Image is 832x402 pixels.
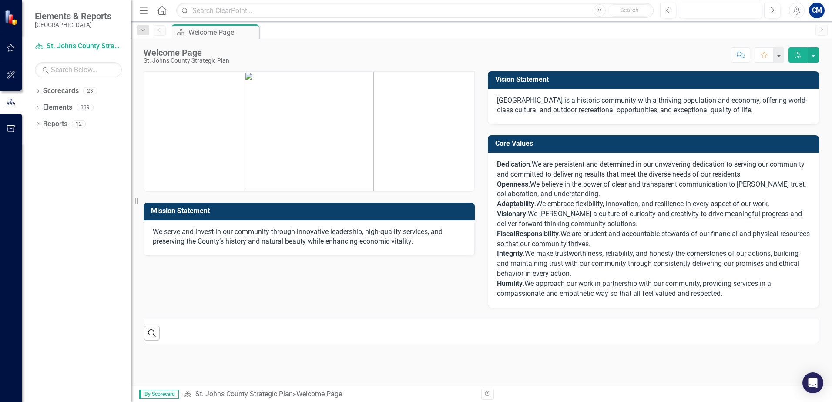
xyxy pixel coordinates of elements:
div: Welcome Page [144,48,229,57]
strong: Visionary [497,210,526,218]
span: Adaptability [497,200,534,208]
span: . [497,249,525,258]
span: . [559,230,560,238]
div: » [183,389,475,399]
span: We are prudent and accountable stewards of our financial and physical resources so that our commu... [497,230,810,248]
span: We [PERSON_NAME] a culture of curiosity and creativity to drive meaningful progress and deliver f... [497,210,802,228]
h3: Mission Statement [151,207,470,215]
button: CM [809,3,825,18]
a: St. Johns County Strategic Plan [35,41,122,51]
a: Elements [43,103,72,113]
strong: Humility [497,279,523,288]
input: Search Below... [35,62,122,77]
a: Reports [43,119,67,129]
div: Welcome Page [188,27,257,38]
span: . [497,279,524,288]
span: We embrace flexibility, innovation, and resilience in every aspect of our work. [536,200,769,208]
span: . [497,210,528,218]
span: Search [620,7,639,13]
div: 339 [77,104,94,111]
span: We make trustworthiness, reliability, and honesty the cornerstones of our actions, building and m... [497,249,799,278]
div: 12 [72,120,86,127]
input: Search ClearPoint... [176,3,654,18]
span: . [528,180,530,188]
h3: Core Values [495,140,815,147]
span: We serve and invest in our community through innovative leadership, high-quality services, and pr... [153,228,443,246]
strong: Integrity [497,249,523,258]
span: Elements & Reports [35,11,111,21]
span: ity [551,230,559,238]
small: [GEOGRAPHIC_DATA] [35,21,111,28]
span: We approach our work in partnership with our community, providing services in a compassionate and... [497,279,771,298]
span: ness [513,180,528,188]
button: Search [608,4,651,17]
span: . [534,200,536,208]
span: Open [497,180,513,188]
span: . [497,160,532,168]
span: By Scorecard [139,390,179,399]
span: [GEOGRAPHIC_DATA] is a historic community with a thriving population and economy, offering world-... [497,96,807,114]
h3: Vision Statement [495,76,815,84]
img: mceclip0.png [245,72,374,191]
a: St. Johns County Strategic Plan [195,390,293,398]
div: Open Intercom Messenger [802,372,823,393]
div: 23 [83,87,97,95]
img: ClearPoint Strategy [4,10,20,25]
span: Responsibil [515,230,551,238]
strong: Dedication [497,160,530,168]
span: We are persistent and determined in our unwavering dedication to serving our community and commit... [497,160,805,178]
div: St. Johns County Strategic Plan [144,57,229,64]
a: Scorecards [43,86,79,96]
div: Welcome Page [296,390,342,398]
span: We believe in the power of clear and transparent communication to [PERSON_NAME] trust, collaborat... [497,180,806,198]
span: Fiscal [497,230,515,238]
